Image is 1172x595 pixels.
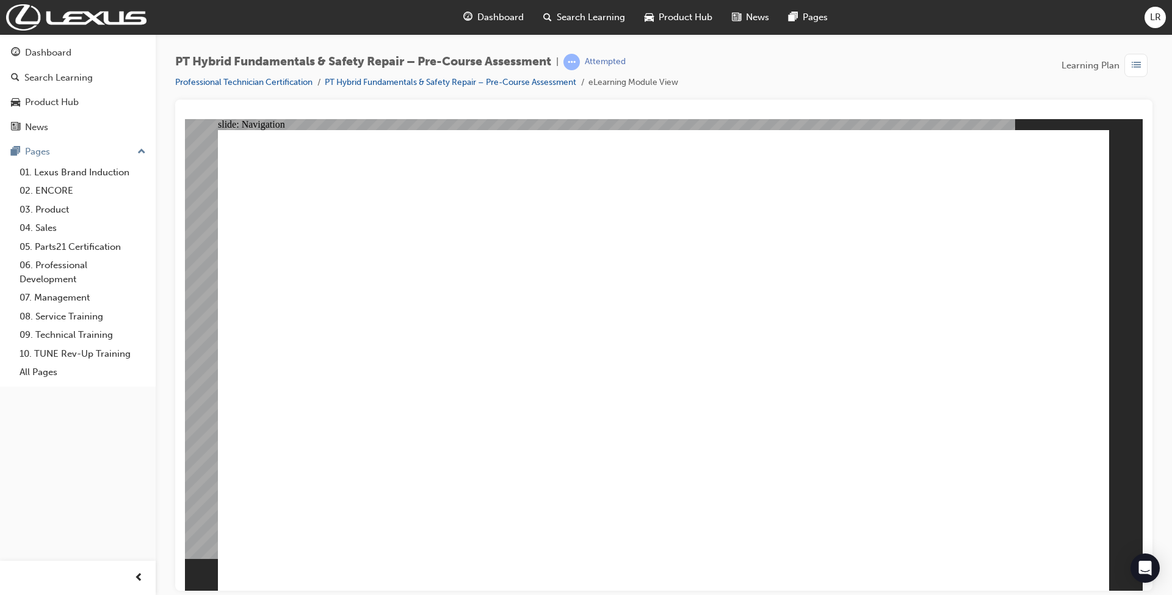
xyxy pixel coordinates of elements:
a: news-iconNews [722,5,779,30]
div: News [25,120,48,134]
button: LR [1145,7,1166,28]
a: News [5,116,151,139]
div: Attempted [585,56,626,68]
span: list-icon [1132,58,1141,73]
span: Learning Plan [1062,59,1120,73]
li: eLearning Module View [588,76,678,90]
div: Open Intercom Messenger [1130,553,1160,583]
img: Trak [6,4,146,31]
span: search-icon [543,10,552,25]
div: Search Learning [24,71,93,85]
a: Product Hub [5,91,151,114]
a: PT Hybrid Fundamentals & Safety Repair – Pre-Course Assessment [325,77,576,87]
a: 03. Product [15,200,151,219]
span: LR [1150,10,1161,24]
div: Product Hub [25,95,79,109]
span: | [556,55,559,69]
button: Pages [5,141,151,163]
span: news-icon [732,10,741,25]
a: 04. Sales [15,219,151,238]
div: Pages [25,145,50,159]
span: Pages [803,10,828,24]
span: Product Hub [659,10,712,24]
a: 06. Professional Development [15,256,151,288]
span: guage-icon [11,48,20,59]
span: news-icon [11,122,20,133]
span: News [746,10,769,24]
span: guage-icon [463,10,472,25]
span: search-icon [11,73,20,84]
span: PT Hybrid Fundamentals & Safety Repair – Pre-Course Assessment [175,55,551,69]
a: Professional Technician Certification [175,77,313,87]
span: up-icon [137,144,146,160]
a: 01. Lexus Brand Induction [15,163,151,182]
a: 09. Technical Training [15,326,151,345]
a: All Pages [15,363,151,382]
span: prev-icon [134,571,143,586]
span: pages-icon [789,10,798,25]
a: 10. TUNE Rev-Up Training [15,345,151,363]
a: 08. Service Training [15,307,151,326]
span: Search Learning [557,10,625,24]
a: search-iconSearch Learning [534,5,635,30]
a: Search Learning [5,67,151,89]
span: car-icon [645,10,654,25]
span: Dashboard [477,10,524,24]
a: Dashboard [5,42,151,64]
a: guage-iconDashboard [454,5,534,30]
button: DashboardSearch LearningProduct HubNews [5,39,151,141]
span: car-icon [11,97,20,108]
a: 02. ENCORE [15,181,151,200]
div: Dashboard [25,46,71,60]
span: learningRecordVerb_ATTEMPT-icon [563,54,580,70]
button: Learning Plan [1062,54,1152,77]
a: 07. Management [15,288,151,307]
a: car-iconProduct Hub [635,5,722,30]
a: pages-iconPages [779,5,837,30]
a: 05. Parts21 Certification [15,238,151,257]
span: pages-icon [11,147,20,158]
